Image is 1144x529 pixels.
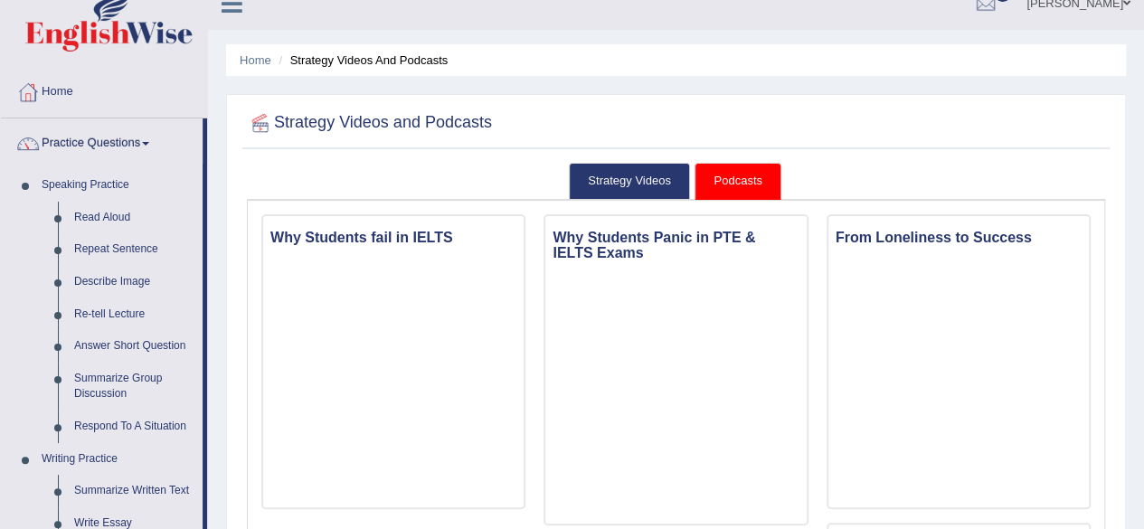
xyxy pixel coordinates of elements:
[1,118,203,164] a: Practice Questions
[33,443,203,476] a: Writing Practice
[66,330,203,363] a: Answer Short Question
[263,225,524,250] h3: Why Students fail in IELTS
[66,475,203,507] a: Summarize Written Text
[569,163,690,200] a: Strategy Videos
[66,202,203,234] a: Read Aloud
[66,363,203,411] a: Summarize Group Discussion
[240,53,271,67] a: Home
[66,298,203,331] a: Re-tell Lecture
[66,233,203,266] a: Repeat Sentence
[66,411,203,443] a: Respond To A Situation
[247,109,492,137] h2: Strategy Videos and Podcasts
[545,225,806,266] h3: Why Students Panic in PTE & IELTS Exams
[1,67,207,112] a: Home
[66,266,203,298] a: Describe Image
[274,52,448,69] li: Strategy Videos and Podcasts
[695,163,780,200] a: Podcasts
[33,169,203,202] a: Speaking Practice
[828,225,1089,250] h3: From Loneliness to Success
